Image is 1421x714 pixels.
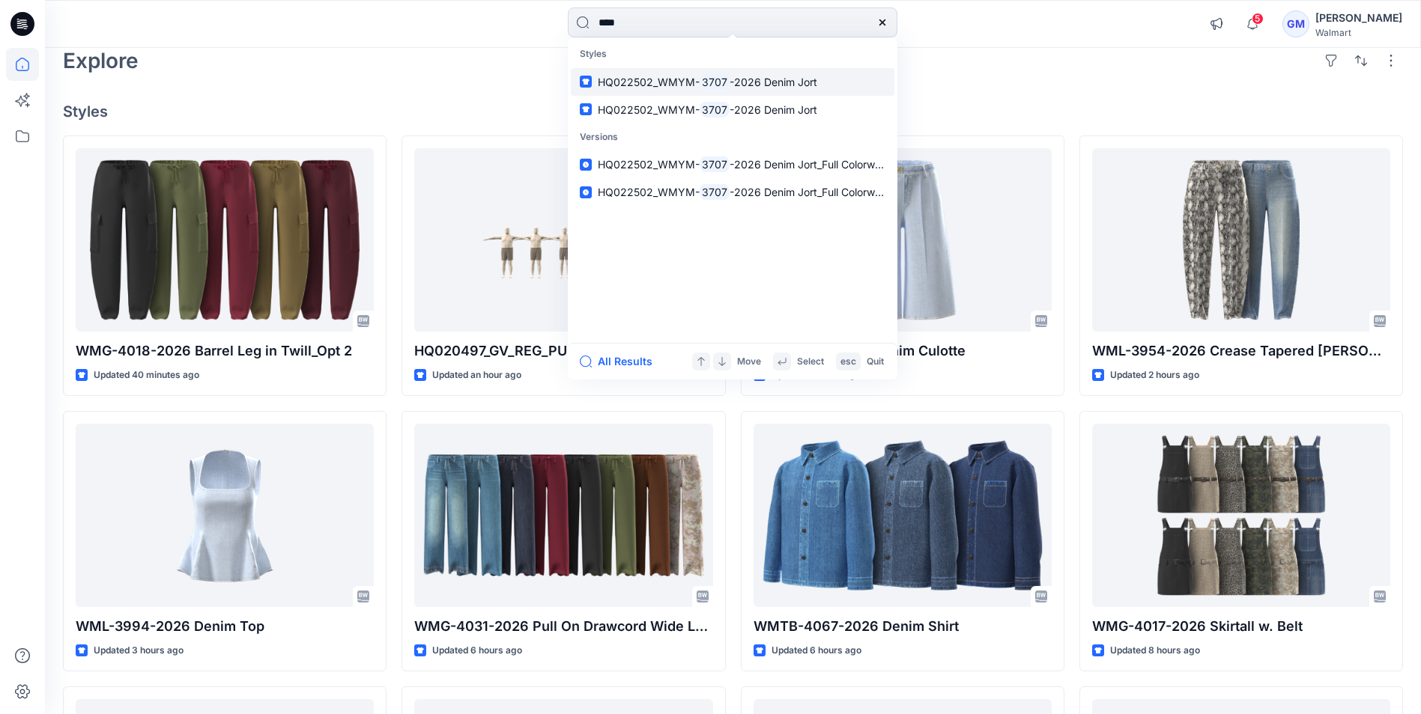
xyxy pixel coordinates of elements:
p: Updated 8 hours ago [1110,643,1200,659]
span: HQ022502_WMYM- [598,103,700,116]
p: Move [737,354,761,370]
p: Versions [571,123,894,151]
div: [PERSON_NAME] [1315,9,1402,27]
p: Updated an hour ago [432,367,521,383]
a: HQ020497_GV_REG_PULL ON SHORT [414,148,712,332]
p: WML-3954-2026 Crease Tapered [PERSON_NAME] [1092,341,1390,361]
span: -2026 Denim Jort_Full Colorway [730,158,887,171]
p: WMG-4031-2026 Pull On Drawcord Wide Leg_Opt3 [414,616,712,637]
p: Updated 2 hours ago [1110,367,1199,383]
p: Updated 6 hours ago [432,643,522,659]
p: Updated 3 hours ago [94,643,184,659]
button: All Results [580,353,662,370]
span: -2026 Denim Jort [730,76,817,88]
a: WML-3955-2026_Denim Culotte [754,148,1052,332]
p: WML-3994-2026 Denim Top [76,616,374,637]
div: GM [1282,10,1309,37]
p: WMG-4018-2026 Barrel Leg in Twill_Opt 2 [76,341,374,361]
span: 5 [1252,13,1264,25]
a: WMG-4018-2026 Barrel Leg in Twill_Opt 2 [76,148,374,332]
p: Quit [867,354,884,370]
mark: 3707 [700,73,730,91]
h4: Styles [63,103,1403,120]
p: WMTB-4067-2026 Denim Shirt [754,616,1052,637]
p: HQ020497_GV_REG_PULL ON SHORT [414,341,712,361]
a: WMTB-4067-2026 Denim Shirt [754,424,1052,607]
p: WML-3955-2026_Denim Culotte [754,341,1052,361]
a: HQ022502_WMYM-3707-2026 Denim Jort [571,96,894,123]
a: HQ022502_WMYM-3707-2026 Denim Jort_Full Colorway [571,178,894,206]
p: Select [797,354,824,370]
p: Styles [571,40,894,68]
span: HQ022502_WMYM- [598,158,700,171]
p: esc [840,354,856,370]
p: WMG-4017-2026 Skirtall w. Belt [1092,616,1390,637]
span: HQ022502_WMYM- [598,186,700,198]
a: WMG-4017-2026 Skirtall w. Belt [1092,424,1390,607]
mark: 3707 [700,156,730,173]
p: Updated 40 minutes ago [94,367,199,383]
a: WML-3994-2026 Denim Top [76,424,374,607]
span: HQ022502_WMYM- [598,76,700,88]
h2: Explore [63,49,139,73]
p: Updated 6 hours ago [772,643,861,659]
a: WML-3954-2026 Crease Tapered Jean [1092,148,1390,332]
span: -2026 Denim Jort [730,103,817,116]
mark: 3707 [700,183,730,201]
mark: 3707 [700,101,730,118]
span: -2026 Denim Jort_Full Colorway [730,186,887,198]
a: WMG-4031-2026 Pull On Drawcord Wide Leg_Opt3 [414,424,712,607]
div: Walmart [1315,27,1402,38]
a: HQ022502_WMYM-3707-2026 Denim Jort_Full Colorway [571,150,894,178]
a: HQ022502_WMYM-3707-2026 Denim Jort [571,68,894,96]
